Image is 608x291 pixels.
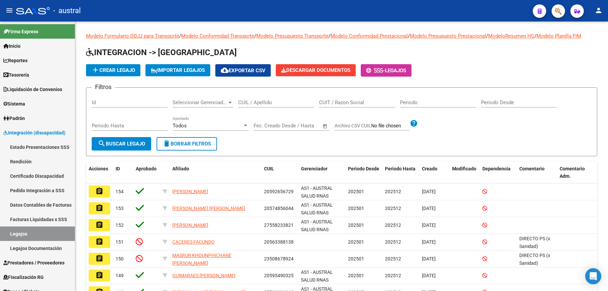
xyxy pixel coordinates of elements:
span: 150 [116,256,124,261]
span: 202512 [385,189,401,194]
span: 202512 [385,273,401,278]
span: [DATE] [422,206,436,211]
span: 202501 [348,206,364,211]
span: [PERSON_NAME] [172,189,208,194]
span: Reportes [3,57,28,64]
span: 202501 [348,239,364,245]
mat-icon: assignment [95,271,103,279]
span: Fiscalización RG [3,274,44,281]
span: Creado [422,166,437,171]
span: 152 [116,222,124,228]
span: 20595490325 [264,273,294,278]
a: Modelo Conformidad Prestacional [331,33,408,39]
span: Tesorería [3,71,29,79]
mat-icon: assignment [95,221,103,229]
span: Exportar CSV [221,68,265,74]
button: IMPORTAR LEGAJOS [145,64,210,76]
span: 20592656729 [264,189,294,194]
span: Periodo Hasta [385,166,416,171]
span: Aprobado [136,166,157,171]
span: 202512 [385,222,401,228]
span: 202501 [348,256,364,261]
mat-icon: search [98,139,106,148]
datatable-header-cell: Gerenciador [298,162,345,184]
span: Todos [173,123,187,129]
span: [DATE] [422,256,436,261]
span: [DATE] [422,189,436,194]
span: Descargar Documentos [281,67,350,73]
mat-icon: assignment [95,187,103,195]
datatable-header-cell: Modificado [449,162,480,184]
span: GUIMARAES [PERSON_NAME] [172,273,235,278]
input: Archivo CSV CUIL [371,123,410,129]
span: Liquidación de Convenios [3,86,62,93]
span: Modificado [452,166,476,171]
datatable-header-cell: Creado [419,162,449,184]
button: Open calendar [321,122,329,130]
mat-icon: delete [163,139,171,148]
a: Modelo Planilla FIM [536,33,581,39]
button: -Legajos [361,64,411,77]
span: 151 [116,239,124,245]
span: Inicio [3,42,20,50]
span: Dependencia [482,166,511,171]
span: AS1 - AUSTRAL SALUD RNAS [301,219,333,232]
a: Modelo Conformidad Transporte [181,33,254,39]
span: Periodo Desde [348,166,379,171]
span: [DATE] [422,239,436,245]
datatable-header-cell: CUIL [261,162,298,184]
a: Modelo Presupuesto Transporte [256,33,329,39]
span: Firma Express [3,28,38,35]
mat-icon: assignment [95,238,103,246]
span: Crear Legajo [91,67,135,73]
span: MASRUR KHOUNPHICHANE [PERSON_NAME] [172,253,231,266]
span: [PERSON_NAME] [172,222,208,228]
datatable-header-cell: Acciones [86,162,113,184]
a: ModeloResumen HC [488,33,534,39]
span: ID [116,166,120,171]
span: Buscar Legajo [98,141,145,147]
span: 27558233821 [264,222,294,228]
mat-icon: help [410,119,418,127]
span: 202501 [348,189,364,194]
span: Comentario Adm. [560,166,585,179]
span: [DATE] [422,222,436,228]
datatable-header-cell: ID [113,162,133,184]
datatable-header-cell: Dependencia [480,162,517,184]
span: DIRECTO PS (x Sanidad) [519,236,550,249]
a: Modelo Formulario DDJJ para Transporte [86,33,179,39]
button: Buscar Legajo [92,137,151,151]
span: DIRECTO PS (x Sanidad) [519,253,550,266]
span: Acciones [89,166,108,171]
button: Exportar CSV [215,64,271,77]
div: Open Intercom Messenger [585,268,601,284]
h3: Filtros [92,82,115,92]
input: Fecha fin [287,123,319,129]
span: - [366,68,385,74]
button: Descargar Documentos [276,64,356,76]
span: - austral [53,3,81,18]
span: Archivo CSV CUIL [335,123,371,128]
span: AS1 - AUSTRAL SALUD RNAS [301,202,333,215]
span: AS1 - AUSTRAL SALUD RNAS [301,185,333,199]
span: Gerenciador [301,166,328,171]
span: Integración (discapacidad) [3,129,66,136]
span: 23508678924 [264,256,294,261]
datatable-header-cell: Comentario [517,162,557,184]
span: 202512 [385,206,401,211]
datatable-header-cell: Periodo Hasta [382,162,419,184]
span: 20563388138 [264,239,294,245]
span: CACERES FACUNDO [172,239,215,245]
span: 202501 [348,222,364,228]
mat-icon: menu [5,6,13,14]
button: Crear Legajo [86,64,140,76]
span: 20574856044 [264,206,294,211]
span: 202501 [348,273,364,278]
span: IMPORTAR LEGAJOS [151,67,205,73]
span: [DATE] [422,273,436,278]
span: AS1 - AUSTRAL SALUD RNAS [301,269,333,283]
span: Legajos [385,68,406,74]
mat-icon: cloud_download [221,66,229,74]
span: Afiliado [172,166,189,171]
span: Borrar Filtros [163,141,211,147]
